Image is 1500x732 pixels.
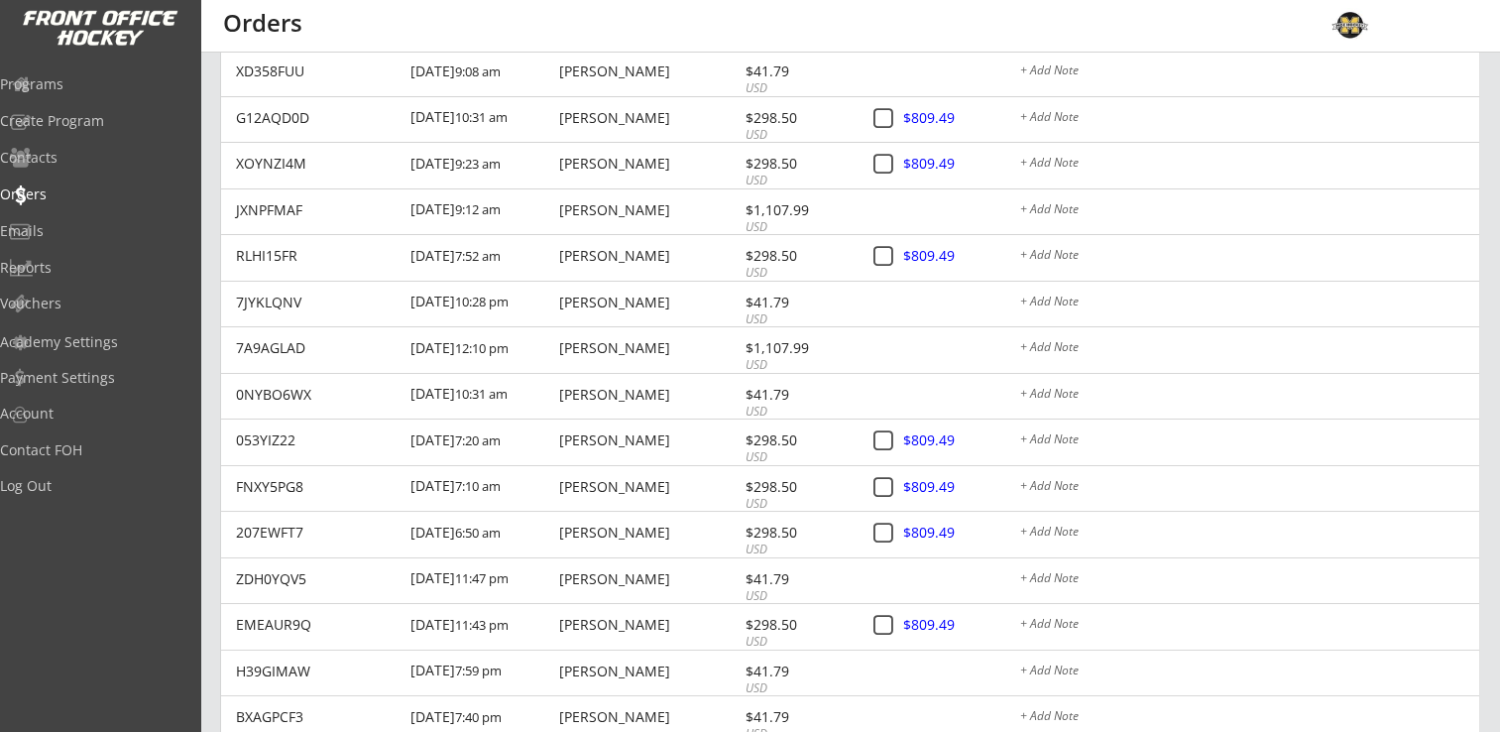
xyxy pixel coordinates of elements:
div: $809.49 [903,433,1018,447]
div: + Add Note [1020,526,1479,542]
div: $298.50 [746,157,852,171]
div: [DATE] [410,97,554,142]
div: [PERSON_NAME] [559,526,740,540]
div: [PERSON_NAME] [559,203,740,217]
div: USD [746,542,852,558]
div: + Add Note [1020,710,1479,726]
div: $41.79 [746,296,852,309]
div: [PERSON_NAME] [559,111,740,125]
div: $41.79 [746,388,852,402]
div: USD [746,634,852,651]
div: + Add Note [1020,157,1479,173]
div: $1,107.99 [746,203,852,217]
div: + Add Note [1020,341,1479,357]
div: $298.50 [746,249,852,263]
font: 7:59 pm [455,662,502,679]
div: USD [746,127,852,144]
font: 7:40 pm [455,708,502,726]
div: 207EWFT7 [236,526,399,540]
font: 11:47 pm [455,569,509,587]
div: [DATE] [410,558,554,603]
div: $809.49 [903,157,1018,171]
div: $809.49 [903,111,1018,125]
div: USD [746,80,852,97]
div: $298.50 [746,433,852,447]
div: USD [746,680,852,697]
div: USD [746,173,852,189]
div: $1,107.99 [746,341,852,355]
div: USD [746,404,852,421]
div: 053YIZ22 [236,433,399,447]
div: BXAGPCF3 [236,710,399,724]
div: H39GIMAW [236,665,399,678]
div: [PERSON_NAME] [559,341,740,355]
div: $41.79 [746,64,852,78]
div: USD [746,219,852,236]
font: 9:08 am [455,62,501,80]
div: [PERSON_NAME] [559,665,740,678]
div: $41.79 [746,572,852,586]
div: [PERSON_NAME] [559,480,740,494]
font: 9:23 am [455,155,501,173]
div: XD358FUU [236,64,399,78]
div: USD [746,311,852,328]
div: + Add Note [1020,433,1479,449]
div: 7A9AGLAD [236,341,399,355]
div: $298.50 [746,480,852,494]
div: FNXY5PG8 [236,480,399,494]
div: [PERSON_NAME] [559,618,740,632]
div: USD [746,496,852,513]
font: 7:10 am [455,477,501,495]
div: + Add Note [1020,618,1479,634]
div: USD [746,357,852,374]
div: [DATE] [410,374,554,419]
font: 10:31 am [455,108,508,126]
div: $809.49 [903,526,1018,540]
div: [DATE] [410,189,554,234]
div: [PERSON_NAME] [559,710,740,724]
font: 7:20 am [455,431,501,449]
div: $41.79 [746,710,852,724]
div: [PERSON_NAME] [559,249,740,263]
div: G12AQD0D [236,111,399,125]
font: 10:31 am [455,385,508,403]
div: ZDH0YQV5 [236,572,399,586]
div: $809.49 [903,249,1018,263]
div: [DATE] [410,327,554,372]
div: EMEAUR9Q [236,618,399,632]
div: [DATE] [410,235,554,280]
div: + Add Note [1020,249,1479,265]
div: [DATE] [410,51,554,95]
div: + Add Note [1020,296,1479,311]
div: $809.49 [903,480,1018,494]
div: 7JYKLQNV [236,296,399,309]
div: XOYNZI4M [236,157,399,171]
div: + Add Note [1020,572,1479,588]
div: + Add Note [1020,111,1479,127]
font: 10:28 pm [455,293,509,310]
div: [PERSON_NAME] [559,64,740,78]
div: USD [746,265,852,282]
div: [PERSON_NAME] [559,157,740,171]
div: RLHI15FR [236,249,399,263]
div: $41.79 [746,665,852,678]
div: + Add Note [1020,203,1479,219]
div: [DATE] [410,604,554,649]
div: [DATE] [410,420,554,464]
div: USD [746,588,852,605]
div: $298.50 [746,618,852,632]
div: USD [746,449,852,466]
font: 7:52 am [455,247,501,265]
div: [DATE] [410,143,554,187]
div: + Add Note [1020,64,1479,80]
div: [PERSON_NAME] [559,296,740,309]
div: [DATE] [410,512,554,556]
div: JXNPFMAF [236,203,399,217]
div: [DATE] [410,651,554,695]
div: $809.49 [903,618,1018,632]
div: + Add Note [1020,665,1479,680]
font: 11:43 pm [455,616,509,634]
font: 9:12 am [455,200,501,218]
div: [PERSON_NAME] [559,388,740,402]
font: 6:50 am [455,524,501,542]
